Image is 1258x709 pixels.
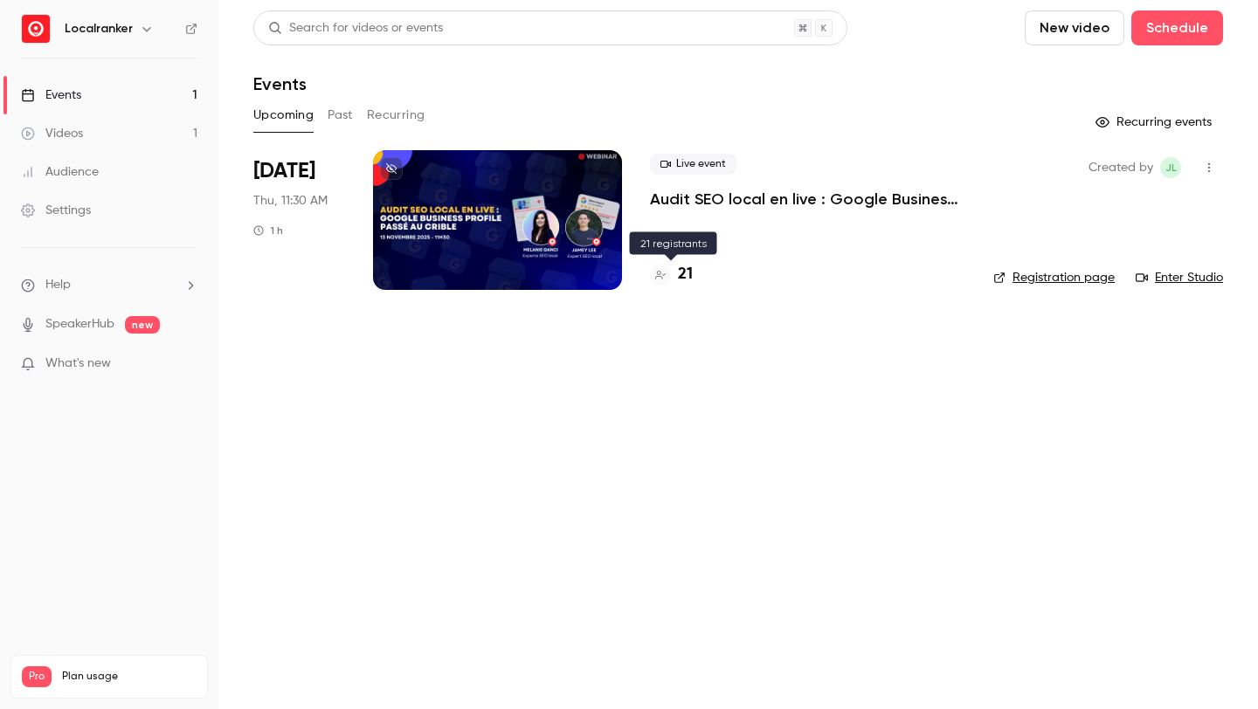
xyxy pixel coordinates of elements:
[253,73,307,94] h1: Events
[1160,157,1181,178] span: Jamey Lee
[21,163,99,181] div: Audience
[45,315,114,334] a: SpeakerHub
[1136,269,1223,286] a: Enter Studio
[367,101,425,129] button: Recurring
[62,670,197,684] span: Plan usage
[65,20,133,38] h6: Localranker
[1165,157,1177,178] span: JL
[993,269,1115,286] a: Registration page
[125,316,160,334] span: new
[22,15,50,43] img: Localranker
[21,276,197,294] li: help-dropdown-opener
[1025,10,1124,45] button: New video
[22,666,52,687] span: Pro
[328,101,353,129] button: Past
[253,192,328,210] span: Thu, 11:30 AM
[21,125,83,142] div: Videos
[650,189,965,210] a: Audit SEO local en live : Google Business Profile Passé au crible
[268,19,443,38] div: Search for videos or events
[1089,157,1153,178] span: Created by
[253,157,315,185] span: [DATE]
[21,86,81,104] div: Events
[253,150,345,290] div: Nov 13 Thu, 11:30 AM (Europe/Paris)
[21,202,91,219] div: Settings
[678,263,693,286] h4: 21
[1088,108,1223,136] button: Recurring events
[650,263,693,286] a: 21
[45,276,71,294] span: Help
[253,101,314,129] button: Upcoming
[1131,10,1223,45] button: Schedule
[650,154,736,175] span: Live event
[45,354,111,373] span: What's new
[253,224,283,237] div: 1 h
